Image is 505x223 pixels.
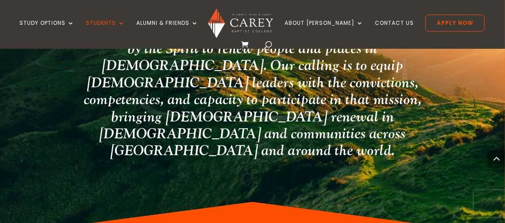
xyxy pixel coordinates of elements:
a: Apply Now [425,15,485,31]
a: About [PERSON_NAME] [285,20,363,41]
a: Study Options [19,20,74,41]
h2: At [PERSON_NAME] we believe that the [DEMOGRAPHIC_DATA] of mission is at work in the world by the... [66,6,439,164]
a: Alumni & Friends [136,20,198,41]
a: Contact Us [375,20,414,41]
a: Students [86,20,125,41]
img: Carey Baptist College [208,8,273,38]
